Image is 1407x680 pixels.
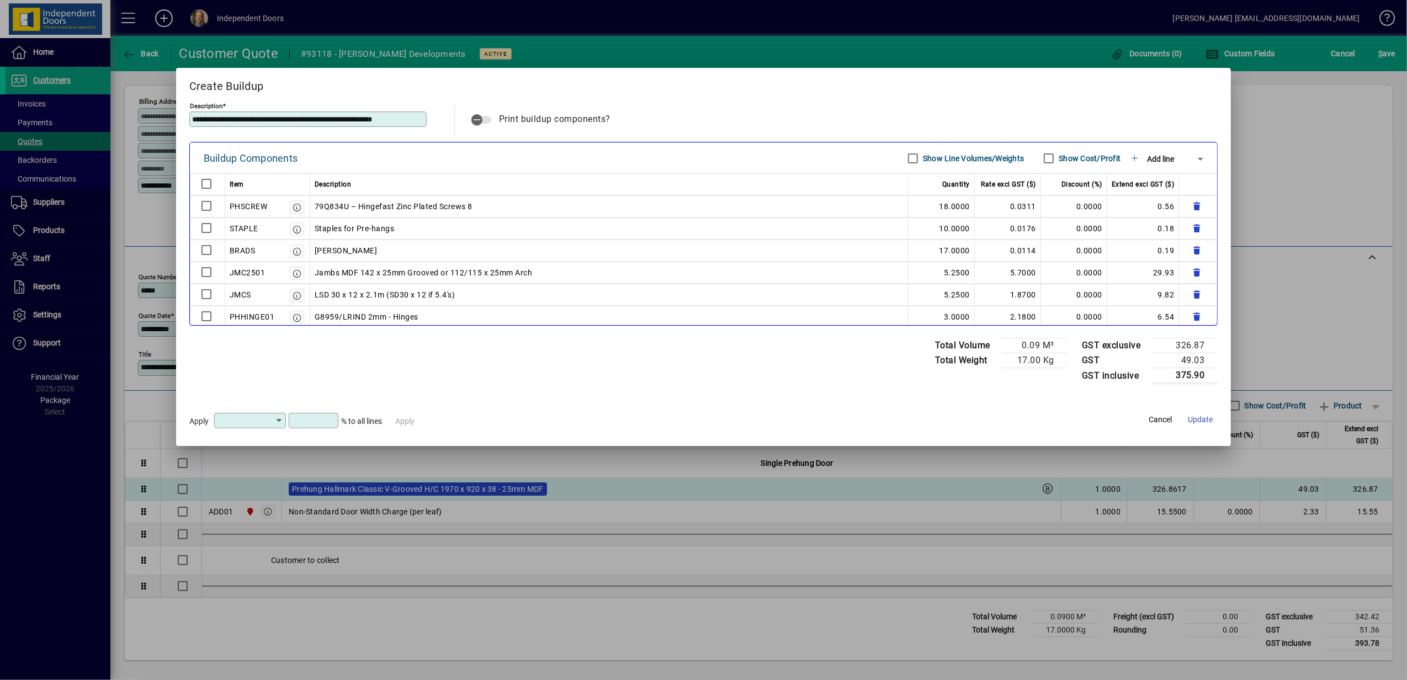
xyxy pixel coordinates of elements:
[979,266,1036,279] div: 5.7000
[1188,414,1213,426] span: Update
[1076,368,1152,384] td: GST inclusive
[189,417,209,426] span: Apply
[204,150,298,167] div: Buildup Components
[315,178,352,191] span: Description
[942,178,970,191] span: Quantity
[341,417,382,426] span: % to all lines
[921,153,1024,164] label: Show Line Volumes/Weights
[1143,410,1178,430] button: Cancel
[230,266,266,279] div: JMC2501
[230,244,256,257] div: BRADS
[1001,353,1068,368] td: 17.00 Kg
[930,338,1001,353] td: Total Volume
[981,178,1036,191] span: Rate excl GST ($)
[1107,284,1180,306] td: 9.82
[176,68,1231,100] h2: Create Buildup
[1107,306,1180,328] td: 6.54
[1041,262,1107,284] td: 0.0000
[310,306,909,328] td: G8959/LRIND 2mm - Hinges
[979,310,1036,323] div: 2.1800
[1107,262,1180,284] td: 29.93
[1107,240,1180,262] td: 0.19
[909,306,975,328] td: 3.0000
[499,114,611,124] span: Print buildup components?
[190,102,222,110] mat-label: Description
[1041,306,1107,328] td: 0.0000
[1112,178,1175,191] span: Extend excl GST ($)
[230,222,258,235] div: STAPLE
[1107,217,1180,240] td: 0.18
[1182,410,1218,430] button: Update
[1076,338,1152,353] td: GST exclusive
[979,200,1036,213] div: 0.0311
[1151,353,1218,368] td: 49.03
[310,240,909,262] td: [PERSON_NAME]
[930,353,1001,368] td: Total Weight
[1001,338,1068,353] td: 0.09 M³
[1076,353,1152,368] td: GST
[1041,284,1107,306] td: 0.0000
[1147,155,1174,163] span: Add line
[310,284,909,306] td: LSD 30 x 12 x 2.1m (SD30 x 12 if 5.4's)
[1056,153,1121,164] label: Show Cost/Profit
[909,217,975,240] td: 10.0000
[1151,368,1218,384] td: 375.90
[909,262,975,284] td: 5.2500
[310,217,909,240] td: Staples for Pre-hangs
[1061,178,1102,191] span: Discount (%)
[230,310,275,323] div: PHHINGE01
[909,240,975,262] td: 17.0000
[1149,414,1172,426] span: Cancel
[230,200,268,213] div: PHSCREW
[310,262,909,284] td: Jambs MDF 142 x 25mm Grooved or 112/115 x 25mm Arch
[1107,195,1180,217] td: 0.56
[979,288,1036,301] div: 1.8700
[979,244,1036,257] div: 0.0114
[909,284,975,306] td: 5.2500
[1041,217,1107,240] td: 0.0000
[230,288,251,301] div: JMCS
[230,178,244,191] span: Item
[1151,338,1218,353] td: 326.87
[310,195,909,217] td: 79Q834U – Hingefast Zinc Plated Screws 8
[909,195,975,217] td: 18.0000
[1041,240,1107,262] td: 0.0000
[979,222,1036,235] div: 0.0176
[1041,195,1107,217] td: 0.0000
